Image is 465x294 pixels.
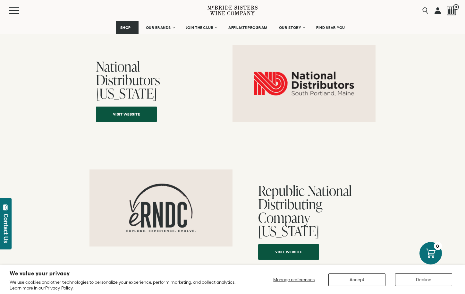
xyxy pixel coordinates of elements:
span: AFFILIATE PROGRAM [228,25,267,30]
div: Contact Us [3,214,9,243]
a: OUR BRANDS [142,21,179,34]
span: Manage preferences [273,277,315,282]
span: JOIN THE CLUB [186,25,214,30]
button: Accept [328,273,385,286]
a: AFFILIATE PROGRAM [224,21,272,34]
a: Visit Website [96,107,157,122]
a: FIND NEAR YOU [312,21,349,34]
button: Mobile Menu Trigger [9,7,32,14]
h3: Republic National Distributing Company [US_STATE] [258,184,366,238]
a: OUR STORY [275,21,309,34]
div: 0 [434,242,442,250]
span: Visit Website [102,108,151,120]
button: Manage preferences [269,273,319,286]
a: Privacy Policy. [45,285,73,290]
h2: We value your privacy [10,271,247,276]
span: OUR BRANDS [146,25,171,30]
span: 0 [453,4,459,10]
button: Decline [395,273,452,286]
h3: National Distributors [US_STATE] [96,60,207,100]
a: SHOP [116,21,139,34]
span: SHOP [120,25,131,30]
a: Visit Website [258,244,319,260]
span: OUR STORY [279,25,301,30]
a: JOIN THE CLUB [182,21,221,34]
span: Visit Website [264,246,314,258]
p: We use cookies and other technologies to personalize your experience, perform marketing, and coll... [10,279,247,291]
span: FIND NEAR YOU [316,25,345,30]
